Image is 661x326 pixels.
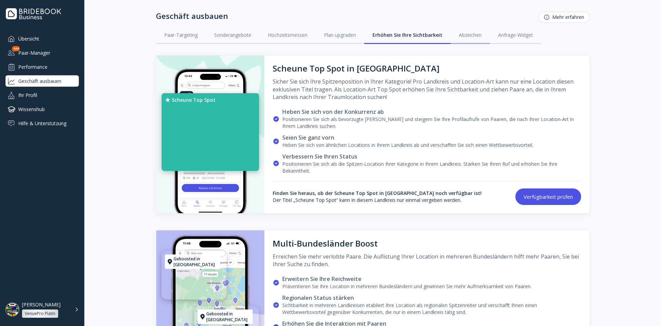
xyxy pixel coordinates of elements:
[170,64,251,221] img: dpr=2,fit=cover,g=face,w=231,h=449
[282,142,533,149] div: Heben Sie sich von ähnlichen Locations in Ihrem Landkreis ab und verschaffen Sie sich einen Wettb...
[324,32,356,39] div: Plan upgraden
[206,26,260,44] a: Sonderangebote
[22,302,61,308] div: [PERSON_NAME]
[364,26,451,44] a: Erhöhen Sie Ihre Sichtbarkeit
[498,32,533,39] div: Anfrage-Widget
[260,26,316,44] a: Hochzeitsmessen
[198,309,253,324] div: Geboosted in [GEOGRAPHIC_DATA]
[6,75,79,87] a: Geschäft ausbauen
[6,33,79,44] a: Übersicht
[459,32,482,39] div: Abzeichen
[6,118,79,129] a: Hilfe & Unterstützung
[282,294,581,302] div: Regionalen Status stärken
[165,254,220,269] div: Geboosted in [GEOGRAPHIC_DATA]
[25,311,55,316] div: VenuePro Platin
[524,194,573,199] div: Verfügbarkeit prüfen
[273,64,440,74] h4: Scheune Top Spot in [GEOGRAPHIC_DATA]
[12,46,20,51] div: 444
[544,14,584,20] div: Mehr erfahren
[214,32,251,39] div: Sonderangebote
[164,32,198,39] div: Paar-Targeting
[273,64,581,101] div: Sicher Sie sich Ihre Spitzenposition in Ihrer Kategorie! Pro Landkreis und Location-Art kann nur ...
[273,190,510,197] div: Finden Sie heraus, ob der Scheune Top Spot in [GEOGRAPHIC_DATA] noch verfügbar ist!
[273,239,581,268] div: Erreichen Sie mehr verlobte Paare. Die Auflistung Ihrer Location in mehreren Bundesländern hilft ...
[162,94,258,106] div: Scheune Top Spot
[282,116,581,130] div: Positionieren Sie sich als bevorzugte [PERSON_NAME] und steigern Sie Ihre Profilaufrufe von Paare...
[316,26,364,44] a: Plan upgraden
[282,161,581,174] div: Positionieren Sie sich als die Spitzen-Location Ihrer Kategorie in Ihrem Landkreis. Stärken Sie I...
[273,190,510,204] div: Der Titel „Scheune Top Spot“ kann in diesem Landkreis nur einmal vergeben werden.
[282,302,581,316] div: Sichtbarkeit in mehreren Landkreisen etabliert Ihre Location als regionalen Spitzenreiter und ver...
[451,26,490,44] a: Abzeichen
[515,188,581,205] button: Verfügbarkeit prüfen
[627,293,661,326] iframe: Chat Widget
[156,26,206,44] a: Paar-Targeting
[273,239,378,249] h4: Multi-Bundesländer Boost
[282,108,581,116] div: Heben Sie sich von der Konkurrenz ab
[6,47,79,58] div: Paar-Manager
[6,61,79,73] a: Performance
[6,104,79,115] a: Wissenshub
[6,89,79,101] a: Ihr Profil
[538,12,590,23] button: Mehr erfahren
[282,153,581,161] div: Verbessern Sie Ihren Status
[282,283,532,290] div: Präsentieren Sie Ihre Location in mehreren Bundesländern und gewinnen Sie mehr Aufmerksamkeit von...
[6,47,79,58] a: Paar-Manager444
[268,32,307,39] div: Hochzeitsmessen
[490,26,541,44] a: Anfrage-Widget
[156,11,228,21] div: Geschäft ausbauen
[373,32,442,39] div: Erhöhen Sie Ihre Sichtbarkeit
[6,303,19,316] img: dpr=2,fit=cover,g=face,w=48,h=48
[282,134,533,142] div: Seien Sie ganz vorn
[282,275,532,283] div: Erweitern Sie Ihre Reichweite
